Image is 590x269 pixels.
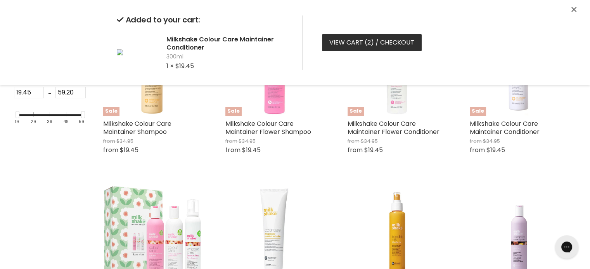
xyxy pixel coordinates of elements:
[348,137,360,145] span: from
[571,6,576,14] button: Close
[63,119,69,124] div: 49
[486,146,505,154] span: $19.45
[14,87,44,98] input: Min Price
[483,137,500,145] span: $34.95
[348,146,363,154] span: from
[322,34,422,51] a: View cart (2) / Checkout
[470,119,540,136] a: Milkshake Colour Care Maintainer Conditioner
[47,119,52,124] div: 39
[470,146,485,154] span: from
[79,119,84,124] div: 59
[103,137,115,145] span: from
[103,119,171,136] a: Milkshake Colour Care Maintainer Shampoo
[103,146,118,154] span: from
[166,35,290,51] h2: Milkshake Colour Care Maintainer Conditioner
[225,107,242,116] span: Sale
[348,119,439,136] a: Milkshake Colour Care Maintainer Flower Conditioner
[239,137,256,145] span: $34.95
[225,137,237,145] span: from
[117,49,123,55] img: Milkshake Colour Care Maintainer Conditioner
[551,233,582,261] iframe: Gorgias live chat messenger
[166,62,174,70] span: 1 ×
[55,87,86,98] input: Max Price
[31,119,36,124] div: 29
[364,146,383,154] span: $19.45
[44,87,55,101] div: -
[470,137,482,145] span: from
[116,137,133,145] span: $34.95
[225,119,311,136] a: Milkshake Colour Care Maintainer Flower Shampoo
[470,107,486,116] span: Sale
[361,137,378,145] span: $34.95
[103,107,119,116] span: Sale
[242,146,261,154] span: $19.45
[225,146,240,154] span: from
[166,53,290,61] span: 300ml
[120,146,138,154] span: $19.45
[367,38,371,47] span: 2
[15,119,19,124] div: 19
[175,62,194,70] span: $19.45
[348,107,364,116] span: Sale
[117,15,290,24] h2: Added to your cart:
